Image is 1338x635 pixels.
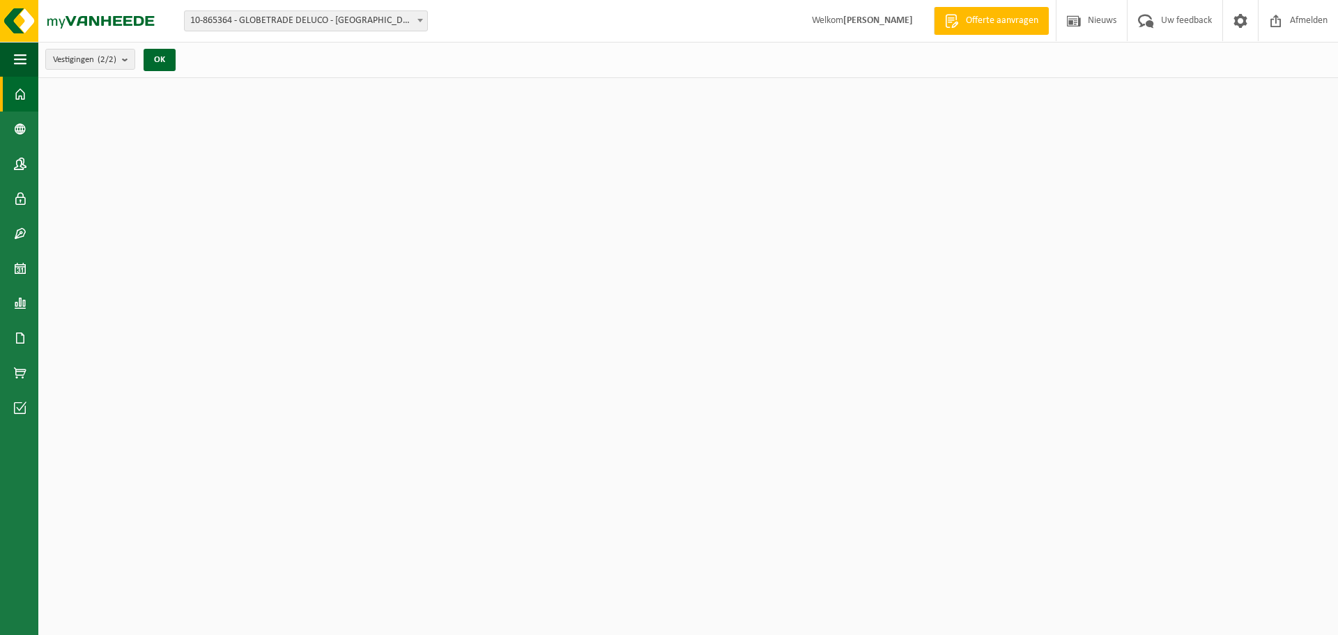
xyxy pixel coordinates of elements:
button: Vestigingen(2/2) [45,49,135,70]
span: 10-865364 - GLOBETRADE DELUCO - KORTRIJK [185,11,427,31]
span: Offerte aanvragen [962,14,1042,28]
span: 10-865364 - GLOBETRADE DELUCO - KORTRIJK [184,10,428,31]
span: Vestigingen [53,49,116,70]
count: (2/2) [98,55,116,64]
button: OK [144,49,176,71]
a: Offerte aanvragen [934,7,1049,35]
strong: [PERSON_NAME] [843,15,913,26]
